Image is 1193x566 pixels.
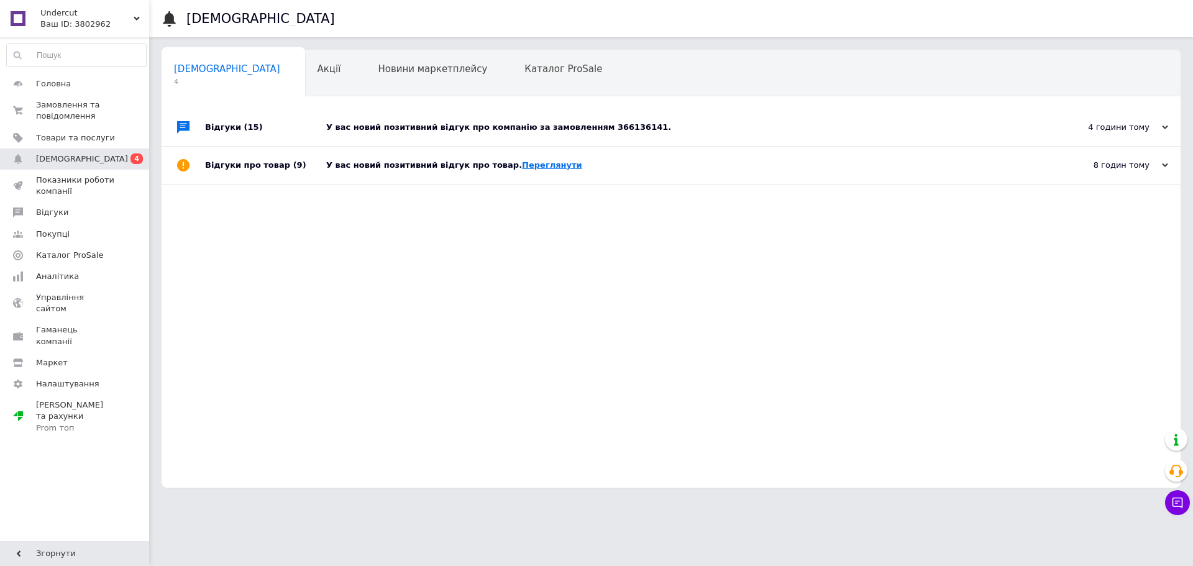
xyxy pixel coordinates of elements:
div: Prom топ [36,422,115,434]
span: 4 [130,153,143,164]
h1: [DEMOGRAPHIC_DATA] [186,11,335,26]
span: Новини маркетплейсу [378,63,487,75]
div: Відгуки про товар [205,147,326,184]
div: У вас новий позитивний відгук про компанію за замовленням 366136141. [326,122,1044,133]
span: [DEMOGRAPHIC_DATA] [174,63,280,75]
span: Маркет [36,357,68,368]
span: Аналітика [36,271,79,282]
span: (15) [244,122,263,132]
div: 8 годин тому [1044,160,1168,171]
div: Відгуки [205,109,326,146]
input: Пошук [7,44,146,66]
span: Undercut [40,7,134,19]
span: Акції [318,63,341,75]
div: Ваш ID: 3802962 [40,19,149,30]
span: 4 [174,77,280,86]
span: Замовлення та повідомлення [36,99,115,122]
span: Показники роботи компанії [36,175,115,197]
span: Гаманець компанії [36,324,115,347]
div: У вас новий позитивний відгук про товар. [326,160,1044,171]
span: Головна [36,78,71,89]
span: [PERSON_NAME] та рахунки [36,399,115,434]
span: Товари та послуги [36,132,115,144]
span: Покупці [36,229,70,240]
span: (9) [293,160,306,170]
span: Каталог ProSale [36,250,103,261]
span: Каталог ProSale [524,63,602,75]
span: Управління сайтом [36,292,115,314]
span: [DEMOGRAPHIC_DATA] [36,153,128,165]
span: Налаштування [36,378,99,390]
button: Чат з покупцем [1165,490,1190,515]
div: 4 години тому [1044,122,1168,133]
span: Відгуки [36,207,68,218]
a: Переглянути [522,160,582,170]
